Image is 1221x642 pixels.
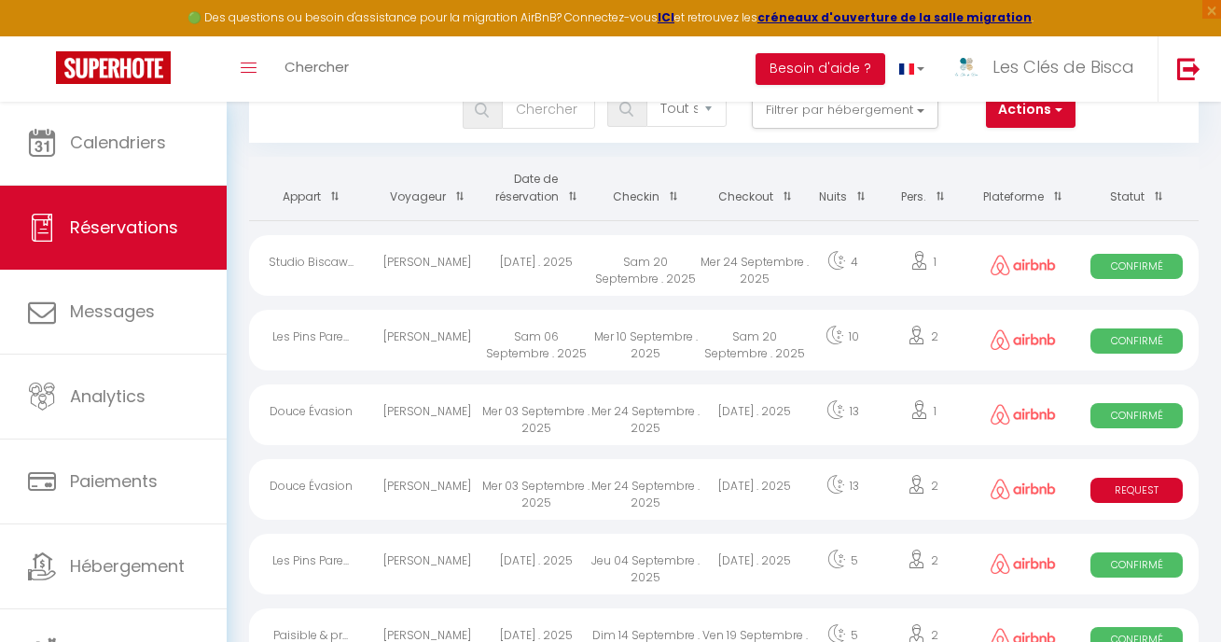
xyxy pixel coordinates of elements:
[70,384,146,408] span: Analytics
[701,157,810,220] th: Sort by checkout
[70,300,155,323] span: Messages
[372,157,481,220] th: Sort by guest
[658,9,674,25] a: ICI
[952,53,980,81] img: ...
[876,157,971,220] th: Sort by people
[756,53,885,85] button: Besoin d'aide ?
[971,157,1075,220] th: Sort by channel
[992,55,1134,78] span: Les Clés de Bisca
[70,554,185,578] span: Hébergement
[70,469,158,493] span: Paiements
[481,157,590,220] th: Sort by booking date
[938,36,1158,102] a: ... Les Clés de Bisca
[1177,57,1200,80] img: logout
[1075,157,1199,220] th: Sort by status
[56,51,171,84] img: Super Booking
[70,131,166,154] span: Calendriers
[590,157,700,220] th: Sort by checkin
[757,9,1032,25] a: créneaux d'ouverture de la salle migration
[15,7,71,63] button: Ouvrir le widget de chat LiveChat
[986,91,1075,129] button: Actions
[70,216,178,239] span: Réservations
[752,91,938,129] button: Filtrer par hébergement
[271,36,363,102] a: Chercher
[249,157,372,220] th: Sort by rentals
[810,157,876,220] th: Sort by nights
[502,91,595,129] input: Chercher
[284,57,349,77] span: Chercher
